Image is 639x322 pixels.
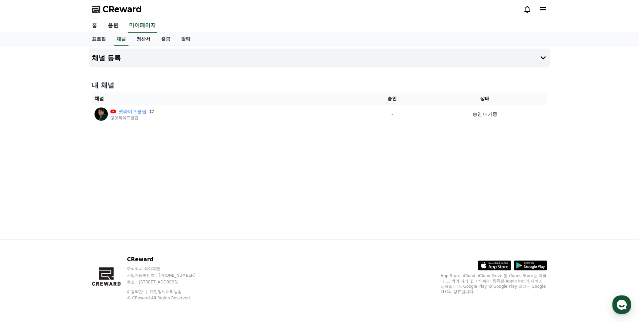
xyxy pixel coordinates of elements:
[95,107,108,121] img: 맷라이프클립
[127,273,208,278] p: 사업자등록번호 : [PHONE_NUMBER]
[44,211,86,228] a: 대화
[87,33,111,46] a: 프로필
[110,115,154,120] p: @맷라이프클립
[156,33,176,46] a: 출금
[127,295,208,301] p: © CReward All Rights Reserved.
[86,211,128,228] a: 설정
[114,33,128,46] a: 채널
[92,80,547,90] h4: 내 채널
[364,111,420,118] p: -
[92,54,121,62] h4: 채널 등록
[128,19,157,33] a: 마이페이지
[127,266,208,271] p: 주식회사 와이피랩
[87,19,103,33] a: 홈
[21,221,25,226] span: 홈
[362,92,422,105] th: 승인
[92,4,142,15] a: CReward
[103,221,111,226] span: 설정
[127,255,208,263] p: CReward
[2,211,44,228] a: 홈
[103,19,124,33] a: 음원
[150,289,182,294] a: 개인정보처리방침
[92,92,362,105] th: 채널
[473,111,497,118] p: 승인 대기중
[127,289,148,294] a: 이용약관
[423,92,547,105] th: 상태
[441,273,547,294] p: App Store, iCloud, iCloud Drive 및 iTunes Store는 미국과 그 밖의 나라 및 지역에서 등록된 Apple Inc.의 서비스 상표입니다. Goo...
[61,221,69,227] span: 대화
[176,33,196,46] a: 알림
[89,49,550,67] button: 채널 등록
[118,108,146,115] a: 맷라이프클립
[127,279,208,285] p: 주소 : [STREET_ADDRESS]
[103,4,142,15] span: CReward
[131,33,156,46] a: 정산서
